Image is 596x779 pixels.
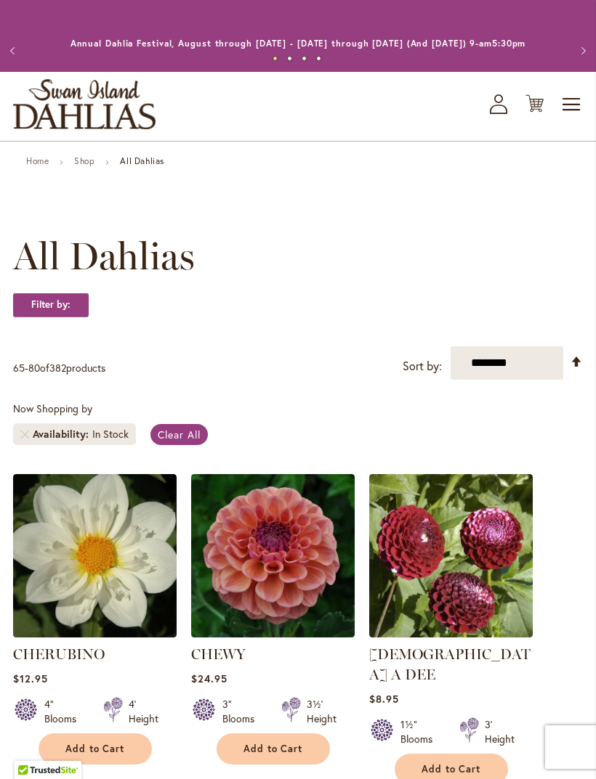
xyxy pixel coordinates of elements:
[13,356,105,380] p: - of products
[302,56,307,61] button: 3 of 4
[307,697,337,726] div: 3½' Height
[120,155,164,166] strong: All Dahlias
[369,474,533,637] img: CHICK A DEE
[13,645,105,663] a: CHERUBINO
[191,645,246,663] a: CHEWY
[20,430,29,439] a: Remove Availability In Stock
[13,401,92,415] span: Now Shopping by
[222,697,264,726] div: 3" Blooms
[26,155,49,166] a: Home
[369,627,533,640] a: CHICK A DEE
[39,733,152,764] button: Add to Cart
[191,672,227,685] span: $24.95
[191,474,355,637] img: CHEWY
[11,727,52,768] iframe: Launch Accessibility Center
[33,427,92,441] span: Availability
[44,697,86,726] div: 4" Blooms
[158,428,201,441] span: Clear All
[191,627,355,640] a: CHEWY
[13,627,177,640] a: CHERUBINO
[369,692,399,706] span: $8.95
[567,36,596,65] button: Next
[71,38,526,49] a: Annual Dahlia Festival, August through [DATE] - [DATE] through [DATE] (And [DATE]) 9-am5:30pm
[92,427,129,441] div: In Stock
[49,361,66,375] span: 382
[316,56,321,61] button: 4 of 4
[28,361,40,375] span: 80
[13,293,89,317] strong: Filter by:
[13,672,48,685] span: $12.95
[403,353,442,380] label: Sort by:
[65,743,125,755] span: Add to Cart
[13,474,177,637] img: CHERUBINO
[129,697,158,726] div: 4' Height
[273,56,278,61] button: 1 of 4
[13,361,25,375] span: 65
[422,763,481,775] span: Add to Cart
[243,743,303,755] span: Add to Cart
[485,717,515,746] div: 3' Height
[150,424,208,445] a: Clear All
[369,645,531,683] a: [DEMOGRAPHIC_DATA] A DEE
[74,155,94,166] a: Shop
[217,733,330,764] button: Add to Cart
[13,234,195,278] span: All Dahlias
[13,79,156,129] a: store logo
[287,56,292,61] button: 2 of 4
[400,717,442,746] div: 1½" Blooms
